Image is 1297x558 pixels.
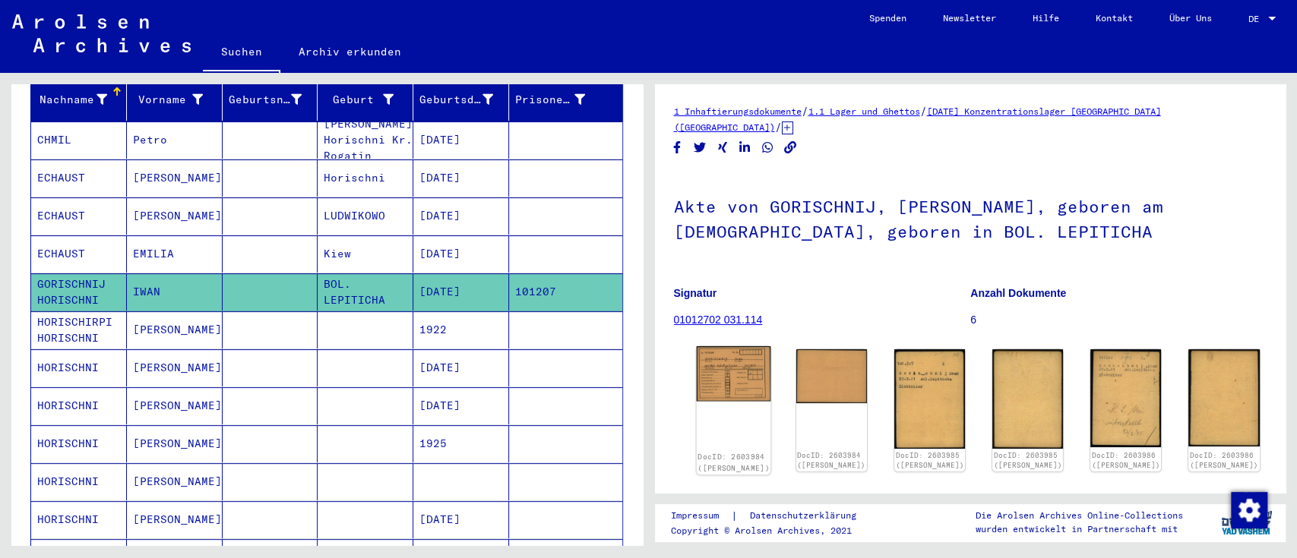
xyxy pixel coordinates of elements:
mat-cell: [PERSON_NAME] [127,311,223,348]
mat-cell: Kiew [318,235,413,273]
button: Copy link [783,138,799,157]
mat-cell: ECHAUST [31,159,127,197]
mat-cell: [DATE] [413,273,509,311]
b: Anzahl Dokumente [970,287,1066,299]
mat-cell: HORISCHNI [31,349,127,386]
a: DocID: 2603985 ([PERSON_NAME]) [994,451,1062,470]
img: 002.jpg [992,349,1063,449]
mat-cell: Petro [127,121,223,159]
mat-header-cell: Vorname [127,78,223,121]
mat-cell: [DATE] [413,197,509,235]
div: Geburtsname [229,92,302,108]
div: Nachname [37,87,126,112]
mat-cell: GORISCHNIJ HORISCHNI [31,273,127,311]
p: wurden entwickelt in Partnerschaft mit [976,522,1183,536]
a: Archiv erkunden [280,33,419,70]
button: Share on Twitter [692,138,708,157]
mat-cell: [DATE] [413,349,509,386]
span: / [775,120,782,134]
div: | [671,508,875,524]
img: 002.jpg [796,349,867,402]
a: DocID: 2603984 ([PERSON_NAME]) [797,451,865,470]
p: Copyright © Arolsen Archives, 2021 [671,524,875,538]
div: Geburtsdatum [419,87,512,112]
span: DE [1248,14,1265,24]
mat-cell: HORISCHNI [31,463,127,500]
p: 6 [970,312,1267,328]
a: Datenschutzerklärung [738,508,875,524]
mat-cell: 1922 [413,311,509,348]
mat-cell: LUDWIKOWO [318,197,413,235]
h1: Akte von GORISCHNIJ, [PERSON_NAME], geboren am [DEMOGRAPHIC_DATA], geboren in BOL. LEPITICHA [674,172,1267,263]
b: Signatur [674,287,717,299]
mat-cell: [PERSON_NAME] Horischni Kr. Rogatin [318,121,413,159]
div: Geburt‏ [324,92,394,108]
a: DocID: 2603986 ([PERSON_NAME]) [1190,451,1258,470]
div: Nachname [37,92,107,108]
span: / [802,104,808,118]
mat-cell: [DATE] [413,235,509,273]
mat-cell: HORISCHNI [31,387,127,424]
mat-cell: HORISCHIRPI HORISCHNI [31,311,127,348]
button: Share on Facebook [669,138,685,157]
mat-cell: HORISCHNI [31,501,127,538]
a: 1.1 Lager und Ghettos [808,106,920,117]
mat-cell: 101207 [509,273,622,311]
mat-cell: [PERSON_NAME] [127,425,223,462]
div: Vorname [133,92,203,108]
div: Geburt‏ [324,87,413,112]
mat-header-cell: Geburtsdatum [413,78,509,121]
a: Suchen [203,33,280,73]
div: Geburtsdatum [419,92,493,108]
a: DocID: 2603985 ([PERSON_NAME]) [895,451,963,470]
p: Die Arolsen Archives Online-Collections [976,509,1183,522]
mat-cell: [PERSON_NAME] [127,349,223,386]
img: 002.jpg [1188,349,1259,446]
mat-header-cell: Nachname [31,78,127,121]
mat-cell: EMILIA [127,235,223,273]
mat-cell: [PERSON_NAME] [127,387,223,424]
mat-header-cell: Geburtsname [223,78,318,121]
a: Impressum [671,508,731,524]
a: 01012702 031.114 [674,314,763,326]
mat-cell: [DATE] [413,121,509,159]
div: Zustimmung ändern [1230,491,1267,528]
mat-cell: HORISCHNI [31,425,127,462]
img: 001.jpg [696,346,770,402]
a: 1 Inhaftierungsdokumente [674,106,802,117]
mat-cell: [PERSON_NAME] [127,463,223,500]
div: Prisoner # [515,92,585,108]
button: Share on WhatsApp [760,138,776,157]
mat-cell: [PERSON_NAME] [127,159,223,197]
a: DocID: 2603984 ([PERSON_NAME]) [698,452,770,472]
div: Geburtsname [229,87,321,112]
mat-cell: ECHAUST [31,235,127,273]
mat-cell: 1925 [413,425,509,462]
img: Zustimmung ändern [1231,492,1267,528]
mat-header-cell: Geburt‏ [318,78,413,121]
mat-cell: Horischni [318,159,413,197]
a: DocID: 2603986 ([PERSON_NAME]) [1092,451,1160,470]
mat-cell: [DATE] [413,159,509,197]
img: 001.jpg [894,349,965,449]
span: / [920,104,927,118]
img: 001.jpg [1090,349,1161,447]
mat-cell: [PERSON_NAME] [127,197,223,235]
button: Share on Xing [715,138,731,157]
mat-cell: [PERSON_NAME] [127,501,223,538]
mat-cell: ECHAUST [31,197,127,235]
mat-cell: IWAN [127,273,223,311]
mat-cell: [DATE] [413,387,509,424]
button: Share on LinkedIn [737,138,753,157]
img: Arolsen_neg.svg [12,14,191,52]
mat-header-cell: Prisoner # [509,78,622,121]
mat-cell: [DATE] [413,501,509,538]
img: yv_logo.png [1218,503,1275,541]
mat-cell: BOL. LEPITICHA [318,273,413,311]
mat-cell: CHMIL [31,121,127,159]
div: Vorname [133,87,222,112]
div: Prisoner # [515,87,604,112]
